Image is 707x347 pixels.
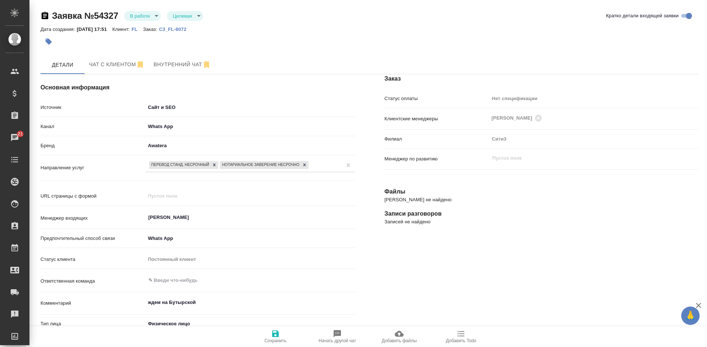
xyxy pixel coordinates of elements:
div: В работе [167,11,203,21]
p: Комментарий [41,300,145,307]
a: Заявка №54327 [52,11,118,21]
span: Кратко детали входящей заявки [606,12,679,20]
p: Ответственная команда [41,277,145,285]
h4: Основная информация [41,83,355,92]
div: Физическое лицо [145,318,285,330]
button: Сохранить [245,326,306,347]
p: FL [131,26,143,32]
input: Пустое поле [145,191,355,201]
span: Добавить Todo [446,338,476,343]
button: Начать другой чат [306,326,368,347]
div: Постоянный клиент [145,253,355,266]
div: Сити3 [489,133,699,145]
p: C3_FL-8072 [159,26,192,32]
div: Нет спецификации [489,92,699,105]
span: Внутренний чат [154,60,211,69]
svg: Отписаться [202,60,211,69]
a: C3_FL-8072 [159,26,192,32]
div: Whats App [145,232,355,245]
input: ✎ Введи что-нибудь [148,276,328,285]
p: Менеджер по развитию [384,155,489,163]
span: Начать другой чат [319,338,356,343]
p: Предпочтительный способ связи [41,235,145,242]
p: Менеджер входящих [41,215,145,222]
textarea: ждем на Бутырской [145,296,355,309]
p: Записей не найдено [384,218,699,226]
p: Филиал [384,135,489,143]
p: Статус клиента [41,256,145,263]
div: Нотариальное заверение несрочно [220,161,300,169]
p: Клиент: [112,26,131,32]
p: Бренд [41,142,145,149]
p: Клиентские менеджеры [384,115,489,123]
p: URL страницы с формой [41,192,145,200]
h4: Файлы [384,187,699,196]
button: Скопировать ссылку [41,11,49,20]
button: Добавить Todo [430,326,492,347]
div: Whats App [145,120,355,133]
p: Источник [41,104,145,111]
button: Добавить файлы [368,326,430,347]
svg: Отписаться [136,60,145,69]
div: Awatera [145,139,355,152]
button: Open [351,280,352,281]
p: Статус оплаты [384,95,489,102]
span: 21 [13,130,27,138]
h4: Заказ [384,74,699,83]
button: 79057693235 (Зубайд) - (undefined) [85,56,149,74]
input: Пустое поле [492,154,682,163]
p: Тип лица [41,320,145,327]
span: Чат с клиентом [89,60,145,69]
button: 🙏 [681,307,700,325]
p: [PERSON_NAME] не найдено [384,196,699,203]
a: FL [131,26,143,32]
span: Детали [45,60,80,70]
h4: Записи разговоров [384,209,699,218]
a: 21 [2,128,28,147]
div: Перевод станд. несрочный [149,161,210,169]
button: В работе [128,13,152,19]
p: Заказ: [143,26,159,32]
p: Направление услуг [41,164,145,171]
div: В работе [124,11,161,21]
button: Open [351,217,352,218]
span: 🙏 [684,308,697,323]
button: Добавить тэг [41,33,57,50]
button: Целевая [170,13,194,19]
p: [DATE] 17:51 [77,26,112,32]
p: Дата создания: [41,26,77,32]
div: Сайт и SEO [145,101,355,114]
p: Канал [41,123,145,130]
span: Добавить файлы [381,338,416,343]
span: Сохранить [264,338,286,343]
